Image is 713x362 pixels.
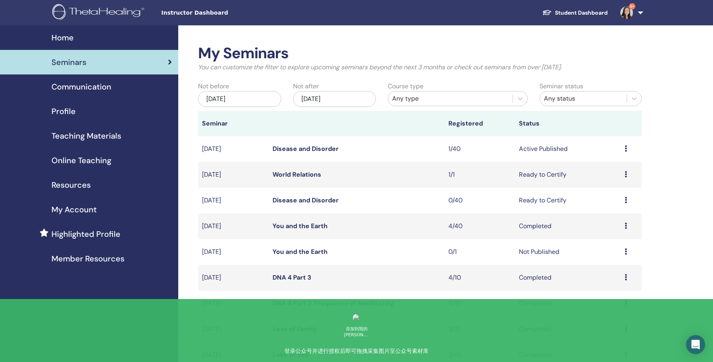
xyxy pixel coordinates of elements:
[198,44,642,63] h2: My Seminars
[198,188,269,213] td: [DATE]
[293,91,376,107] div: [DATE]
[273,196,339,204] a: Disease and Disorder
[515,213,621,239] td: Completed
[515,291,621,316] td: Completed
[388,82,423,91] label: Course type
[51,253,124,265] span: Member Resources
[444,162,515,188] td: 1/1
[51,228,120,240] span: Highlighted Profile
[273,170,321,179] a: World Relations
[51,32,74,44] span: Home
[198,213,269,239] td: [DATE]
[198,91,281,107] div: [DATE]
[515,239,621,265] td: Not Published
[629,3,635,10] span: 9+
[273,145,339,153] a: Disease and Disorder
[515,188,621,213] td: Ready to Certify
[198,82,229,91] label: Not before
[161,9,280,17] span: Instructor Dashboard
[542,9,552,16] img: graduation-cap-white.svg
[273,273,311,282] a: DNA 4 Part 3
[392,94,509,103] div: Any type
[198,239,269,265] td: [DATE]
[51,56,86,68] span: Seminars
[515,162,621,188] td: Ready to Certify
[540,82,583,91] label: Seminar status
[544,94,623,103] div: Any status
[444,136,515,162] td: 1/40
[198,291,269,316] td: [DATE]
[51,204,97,215] span: My Account
[51,105,76,117] span: Profile
[51,179,91,191] span: Resources
[686,335,705,354] div: Open Intercom Messenger
[198,111,269,136] th: Seminar
[51,130,121,142] span: Teaching Materials
[51,154,111,166] span: Online Teaching
[444,239,515,265] td: 0/1
[444,291,515,316] td: 4/10
[515,265,621,291] td: Completed
[273,248,328,256] a: You and the Earth
[293,82,319,91] label: Not after
[198,265,269,291] td: [DATE]
[51,81,111,93] span: Communication
[444,111,515,136] th: Registered
[198,162,269,188] td: [DATE]
[52,4,147,22] img: logo.png
[198,136,269,162] td: [DATE]
[198,63,642,72] p: You can customize the filter to explore upcoming seminars beyond the next 3 months or check out s...
[515,111,621,136] th: Status
[444,265,515,291] td: 4/10
[515,136,621,162] td: Active Published
[444,213,515,239] td: 4/40
[444,188,515,213] td: 0/40
[620,6,633,19] img: default.jpg
[536,6,614,20] a: Student Dashboard
[273,222,328,230] a: You and the Earth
